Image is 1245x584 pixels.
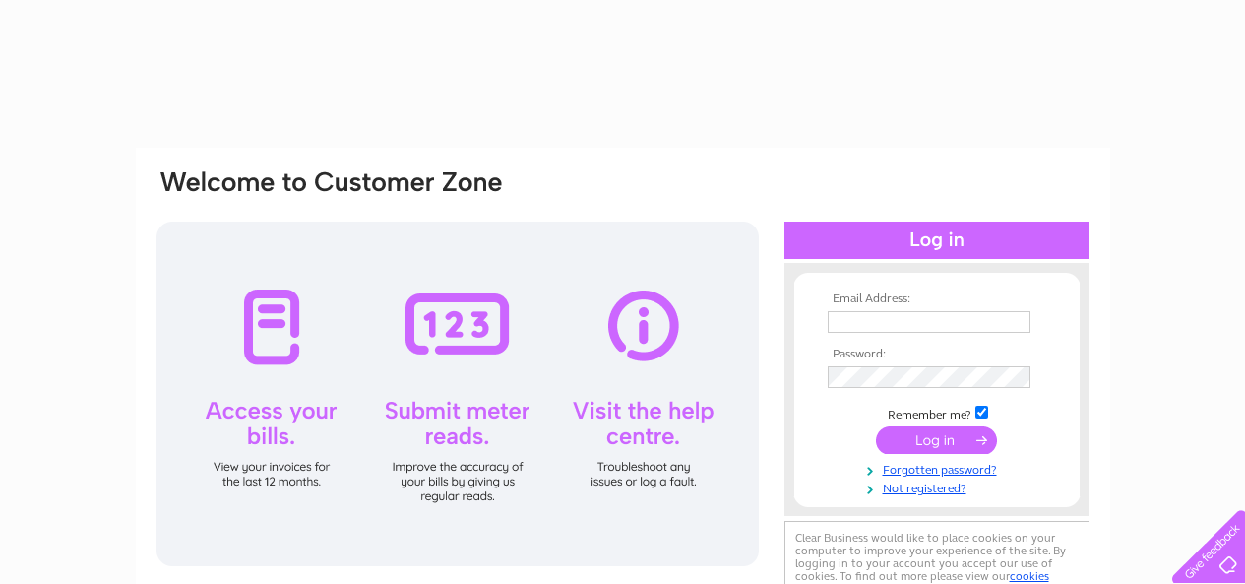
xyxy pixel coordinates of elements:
[823,348,1051,361] th: Password:
[823,292,1051,306] th: Email Address:
[828,459,1051,478] a: Forgotten password?
[876,426,997,454] input: Submit
[823,403,1051,422] td: Remember me?
[828,478,1051,496] a: Not registered?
